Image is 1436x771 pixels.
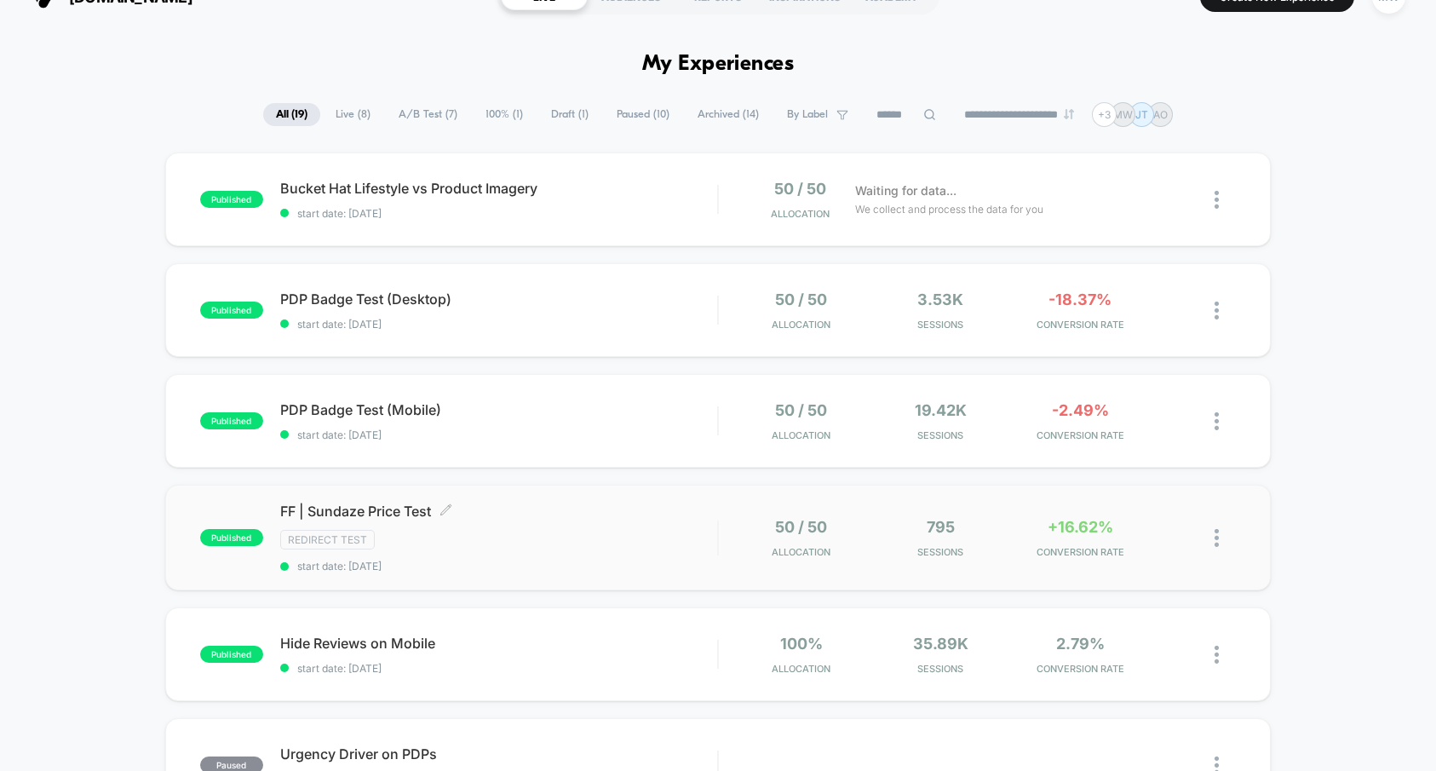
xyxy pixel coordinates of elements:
[280,318,717,331] span: start date: [DATE]
[280,401,717,418] span: PDP Badge Test (Mobile)
[1064,109,1074,119] img: end
[280,635,717,652] span: Hide Reviews on Mobile
[1014,319,1146,331] span: CONVERSION RATE
[1092,102,1117,127] div: + 3
[775,518,827,536] span: 50 / 50
[538,103,601,126] span: Draft ( 1 )
[1014,429,1146,441] span: CONVERSION RATE
[855,181,956,200] span: Waiting for data...
[200,529,263,546] span: published
[780,635,823,653] span: 100%
[280,207,717,220] span: start date: [DATE]
[1048,291,1111,308] span: -18.37%
[1215,412,1219,430] img: close
[200,302,263,319] span: published
[473,103,536,126] span: 100% ( 1 )
[685,103,772,126] span: Archived ( 14 )
[1153,108,1168,121] p: AO
[772,319,830,331] span: Allocation
[280,291,717,308] span: PDP Badge Test (Desktop)
[280,503,717,520] span: FF | Sundaze Price Test
[323,103,383,126] span: Live ( 8 )
[1014,546,1146,558] span: CONVERSION RATE
[775,291,827,308] span: 50 / 50
[927,518,955,536] span: 795
[280,530,375,549] span: Redirect Test
[1215,302,1219,319] img: close
[1215,191,1219,209] img: close
[876,546,1007,558] span: Sessions
[280,429,717,441] span: start date: [DATE]
[913,635,968,653] span: 35.89k
[604,103,682,126] span: Paused ( 10 )
[1048,518,1113,536] span: +16.62%
[772,663,830,675] span: Allocation
[1056,635,1105,653] span: 2.79%
[1113,108,1133,121] p: MW
[876,429,1007,441] span: Sessions
[774,180,826,198] span: 50 / 50
[917,291,963,308] span: 3.53k
[642,52,795,77] h1: My Experiences
[263,103,320,126] span: All ( 19 )
[200,191,263,208] span: published
[280,560,717,572] span: start date: [DATE]
[1215,646,1219,664] img: close
[787,108,828,121] span: By Label
[386,103,470,126] span: A/B Test ( 7 )
[775,401,827,419] span: 50 / 50
[200,412,263,429] span: published
[1052,401,1109,419] span: -2.49%
[280,180,717,197] span: Bucket Hat Lifestyle vs Product Imagery
[1014,663,1146,675] span: CONVERSION RATE
[876,319,1007,331] span: Sessions
[1135,108,1148,121] p: JT
[1215,529,1219,547] img: close
[280,662,717,675] span: start date: [DATE]
[876,663,1007,675] span: Sessions
[771,208,830,220] span: Allocation
[915,401,967,419] span: 19.42k
[772,429,830,441] span: Allocation
[772,546,830,558] span: Allocation
[200,646,263,663] span: published
[280,745,717,762] span: Urgency Driver on PDPs
[855,201,1043,217] span: We collect and process the data for you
